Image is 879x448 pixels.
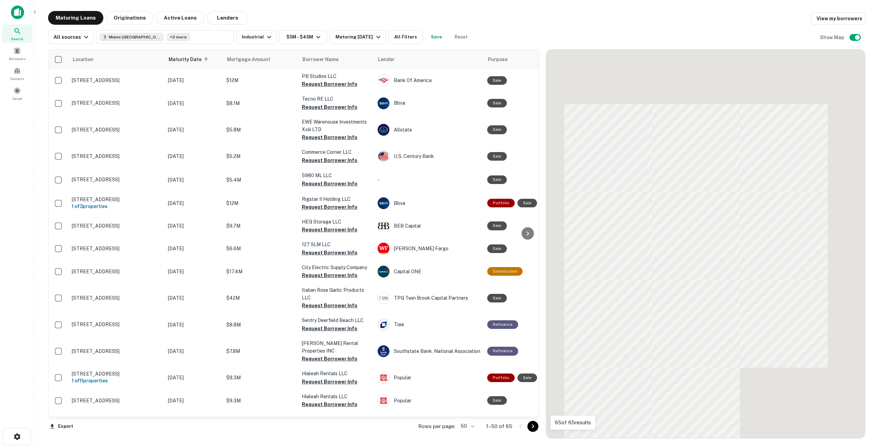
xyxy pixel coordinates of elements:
[168,245,219,252] p: [DATE]
[302,133,357,141] button: Request Borrower Info
[96,30,233,44] button: Miami-[GEOGRAPHIC_DATA], [GEOGRAPHIC_DATA], [GEOGRAPHIC_DATA]+2 more
[236,30,276,44] button: Industrial
[302,378,357,386] button: Request Borrower Info
[302,301,357,310] button: Request Borrower Info
[302,264,370,271] p: City Electric Supply Company
[378,197,389,209] img: picture
[527,421,538,432] button: Go to next page
[378,124,389,136] img: picture
[487,396,507,405] div: Sale
[72,295,161,301] p: [STREET_ADDRESS]
[279,30,327,44] button: $5M - $45M
[168,152,219,160] p: [DATE]
[450,30,472,44] button: Reset
[302,103,357,111] button: Request Borrower Info
[48,11,103,25] button: Maturing Loans
[72,321,161,328] p: [STREET_ADDRESS]
[72,153,161,159] p: [STREET_ADDRESS]
[226,321,295,329] p: $8.8M
[168,374,219,381] p: [DATE]
[388,30,423,44] button: All Filters
[555,418,591,427] p: 65 of 65 results
[302,180,357,188] button: Request Borrower Info
[487,374,515,382] div: This is a portfolio loan with 11 properties
[226,100,295,107] p: $8.1M
[168,199,219,207] p: [DATE]
[377,371,480,384] div: Popular
[168,321,219,329] p: [DATE]
[72,55,93,64] span: Location
[377,124,480,136] div: Allstate
[425,30,447,44] button: Save your search to get updates of matches that match your search criteria.
[302,55,339,64] span: Borrower Name
[487,99,507,107] div: Sale
[302,118,370,133] p: EWE Warenouse Investments Xxiii LTD
[378,243,389,254] img: picture
[484,50,556,69] th: Purpose
[378,55,395,64] span: Lender
[226,199,295,207] p: $12M
[302,340,370,355] p: [PERSON_NAME] Rental Properties INC
[298,50,374,69] th: Borrower Name
[487,294,507,302] div: Sale
[487,175,507,184] div: Sale
[374,50,484,69] th: Lender
[487,267,523,276] div: This loan purpose was for construction
[302,72,370,80] p: PB Studios LLC
[302,218,370,226] p: HEG Storage LLC
[377,394,480,407] div: Popular
[164,50,223,69] th: Maturity Date
[10,76,24,81] span: Contacts
[72,377,161,384] h6: 1 of 11 properties
[2,84,32,103] div: Saved
[2,64,32,83] a: Contacts
[487,152,507,161] div: Sale
[486,422,512,430] p: 1–50 of 65
[302,370,370,377] p: Hialeah Rentals LLC
[72,127,161,133] p: [STREET_ADDRESS]
[302,156,357,164] button: Request Borrower Info
[377,220,480,232] div: BEB Capital
[302,80,357,88] button: Request Borrower Info
[377,176,480,184] p: -
[11,5,24,19] img: capitalize-icon.png
[226,374,295,381] p: $9.3M
[377,74,480,87] div: Bank Of America
[72,398,161,404] p: [STREET_ADDRESS]
[517,374,537,382] div: Sale
[302,148,370,156] p: Commerce Corner LLC
[226,176,295,184] p: $5.4M
[418,422,455,430] p: Rows per page:
[72,203,161,210] h6: 1 of 3 properties
[168,294,219,302] p: [DATE]
[11,36,23,42] span: Search
[378,292,389,304] img: picture
[226,77,295,84] p: $12M
[168,100,219,107] p: [DATE]
[378,150,389,162] img: picture
[330,30,385,44] button: Maturing [DATE]
[170,34,187,40] span: +2 more
[845,393,879,426] iframe: Chat Widget
[226,245,295,252] p: $6.6M
[487,199,515,207] div: This is a portfolio loan with 3 properties
[223,50,298,69] th: Mortgage Amount
[487,221,507,230] div: Sale
[302,195,370,203] p: Rigstar II Holding LLC
[302,226,357,234] button: Request Borrower Info
[302,324,357,333] button: Request Borrower Info
[302,203,357,211] button: Request Borrower Info
[72,100,161,106] p: [STREET_ADDRESS]
[226,268,295,275] p: $17.4M
[207,11,248,25] button: Lenders
[488,55,507,64] span: Purpose
[302,400,357,409] button: Request Borrower Info
[302,241,370,248] p: 127 SLM LLC
[302,393,370,400] p: Hialeah Rentals LLC
[48,421,75,432] button: Export
[377,292,480,304] div: TPG Twin Brook Capital Partners
[487,76,507,85] div: Sale
[811,12,865,25] a: View my borrowers
[377,319,480,331] div: Tiaa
